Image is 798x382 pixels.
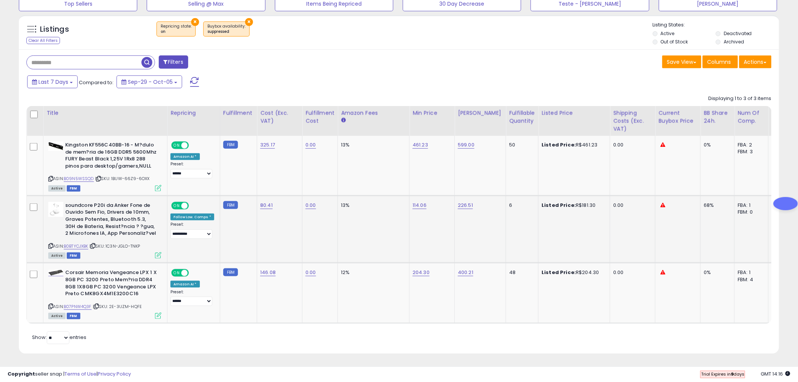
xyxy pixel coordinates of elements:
[48,253,66,259] span: All listings currently available for purchase on Amazon
[413,202,427,209] a: 114.06
[738,209,763,216] div: FBM: 0
[117,75,182,88] button: Sep-29 - Oct-05
[413,109,451,117] div: Min Price
[48,269,161,318] div: ASIN:
[172,202,181,209] span: ON
[48,142,63,151] img: 31YDFPU+FyL._SL40_.jpg
[703,55,738,68] button: Columns
[542,141,576,148] b: Listed Price:
[305,269,316,276] a: 0.00
[79,79,114,86] span: Compared to:
[653,22,779,29] p: Listing States:
[161,23,192,35] span: Repricing state :
[509,269,533,276] div: 48
[738,276,763,283] div: FBM: 4
[738,109,765,125] div: Num of Comp.
[191,18,199,26] button: ×
[661,39,688,45] label: Out of Stock
[305,141,316,149] a: 0.00
[341,109,406,117] div: Amazon Fees
[161,29,192,34] div: on
[170,162,214,179] div: Preset:
[223,201,238,209] small: FBM
[67,185,80,192] span: FBM
[48,202,63,217] img: 31tl0nHJzRL._SL40_.jpg
[738,148,763,155] div: FBM: 3
[704,269,729,276] div: 0%
[98,370,131,377] a: Privacy Policy
[305,202,316,209] a: 0.00
[170,222,214,239] div: Preset:
[48,185,66,192] span: All listings currently available for purchase on Amazon
[761,370,790,377] span: 2025-10-13 14:16 GMT
[95,176,150,182] span: | SKU: 1BUW-66Z9-6OXX
[260,269,276,276] a: 146.08
[509,202,533,209] div: 6
[93,303,142,310] span: | SKU: 2E-3UZM-HQFE
[341,202,404,209] div: 13%
[170,153,200,160] div: Amazon AI *
[172,142,181,149] span: ON
[48,142,161,191] div: ASIN:
[704,142,729,148] div: 0%
[46,109,164,117] div: Title
[188,202,200,209] span: OFF
[8,370,35,377] strong: Copyright
[701,371,744,377] span: Trial Expires in days
[64,303,92,310] a: B07PNW4Q3F
[658,109,697,125] div: Current Buybox Price
[413,269,430,276] a: 204.30
[458,269,473,276] a: 400.21
[170,214,214,220] div: Follow Low. Comps *
[260,109,299,125] div: Cost (Exc. VAT)
[542,269,576,276] b: Listed Price:
[613,269,649,276] div: 0.00
[613,142,649,148] div: 0.00
[245,18,253,26] button: ×
[188,270,200,276] span: OFF
[613,202,649,209] div: 0.00
[739,55,772,68] button: Actions
[260,202,273,209] a: 80.41
[662,55,701,68] button: Save View
[170,290,214,307] div: Preset:
[260,141,275,149] a: 325.17
[458,141,474,149] a: 599.00
[305,109,335,125] div: Fulfillment Cost
[724,30,752,37] label: Deactivated
[27,75,78,88] button: Last 7 Days
[64,243,88,250] a: B0BTYCJXBK
[738,142,763,148] div: FBA: 2
[67,253,80,259] span: FBM
[509,142,533,148] div: 50
[32,334,86,341] span: Show: entries
[38,78,68,86] span: Last 7 Days
[341,142,404,148] div: 13%
[65,202,157,239] b: soundcore P20i da Anker Fone de Ouvido Sem Fio, Drivers de 10mm, Graves Potentes, Bluetooth 5.3, ...
[458,202,473,209] a: 226.51
[542,202,604,209] div: R$181.30
[159,55,188,69] button: Filters
[458,109,503,117] div: [PERSON_NAME]
[707,58,731,66] span: Columns
[172,270,181,276] span: ON
[65,269,157,299] b: Corsair Memoria Vengeance LPX 1 X 8GB PC 3200 Preto Mem?ria DDR4 8GB 1X8GB PC 3200 Vengeance LPX ...
[542,269,604,276] div: R$204.30
[128,78,173,86] span: Sep-29 - Oct-05
[724,39,744,45] label: Archived
[64,370,97,377] a: Terms of Use
[67,313,80,319] span: FBM
[738,202,763,209] div: FBA: 1
[89,243,140,249] span: | SKU: 1C3N-JGLO-TNKP
[542,142,604,148] div: R$461.23
[223,109,254,117] div: Fulfillment
[170,109,217,117] div: Repricing
[542,202,576,209] b: Listed Price:
[48,313,66,319] span: All listings currently available for purchase on Amazon
[223,141,238,149] small: FBM
[731,371,734,377] b: 9
[170,281,200,288] div: Amazon AI *
[207,23,246,35] span: Buybox availability :
[223,268,238,276] small: FBM
[188,142,200,149] span: OFF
